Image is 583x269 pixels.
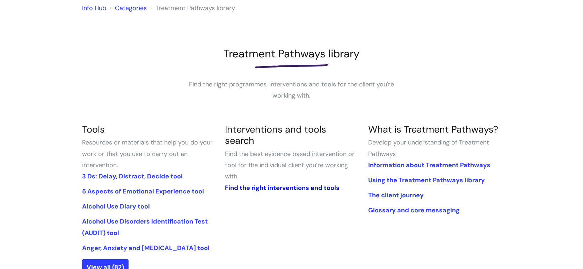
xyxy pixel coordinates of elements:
span: Develop your understanding of Treatment Pathways [368,138,489,158]
li: Treatment Pathways library [148,2,235,14]
span: Resources or materials that help you do your work or that you use to carry out an intervention. [82,138,213,169]
a: Alcohol Use Diary tool [82,202,150,211]
a: Find the right interventions and tools [225,184,340,192]
a: Glossary and core messaging [368,206,460,214]
a: 5 Aspects of Emotional Experience tool [82,187,204,196]
p: Find the right programmes, interventions and tools for the client you're working with. [187,79,396,101]
a: What is Treatment Pathways? [368,123,498,135]
span: Find the best evidence based intervention or tool for the individual client you’re working with. [225,150,355,181]
a: Info Hub [82,4,106,12]
li: Solution home [108,2,147,14]
a: Categories [115,4,147,12]
a: Information about Treatment Pathways [368,161,490,169]
a: Tools [82,123,105,135]
a: Alcohol Use Disorders Identification Test (AUDIT) tool [82,217,208,237]
a: Anger, Anxiety and [MEDICAL_DATA] tool [82,244,210,252]
a: 3 Ds: Delay, Distract, Decide tool [82,172,183,180]
a: The client journey [368,191,424,199]
a: Interventions and tools search [225,123,326,147]
a: Using the Treatment Pathways library [368,176,485,184]
h1: Treatment Pathways library [82,47,501,60]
